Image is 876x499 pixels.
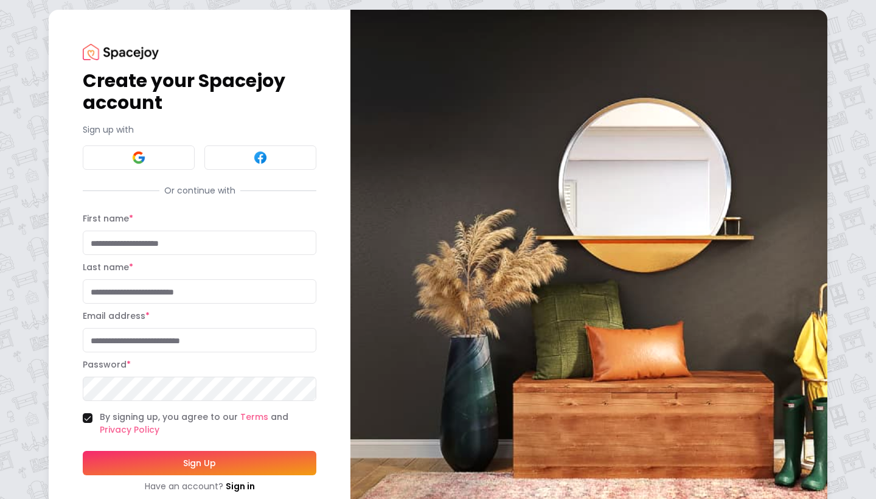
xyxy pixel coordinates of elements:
[83,212,133,225] label: First name
[159,184,240,197] span: Or continue with
[83,310,150,322] label: Email address
[83,261,133,273] label: Last name
[226,480,255,492] a: Sign in
[83,44,159,60] img: Spacejoy Logo
[83,70,316,114] h1: Create your Spacejoy account
[83,480,316,492] div: Have an account?
[83,451,316,475] button: Sign Up
[83,124,316,136] p: Sign up with
[131,150,146,165] img: Google signin
[83,358,131,371] label: Password
[253,150,268,165] img: Facebook signin
[240,411,268,423] a: Terms
[100,424,159,436] a: Privacy Policy
[100,411,316,436] label: By signing up, you agree to our and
